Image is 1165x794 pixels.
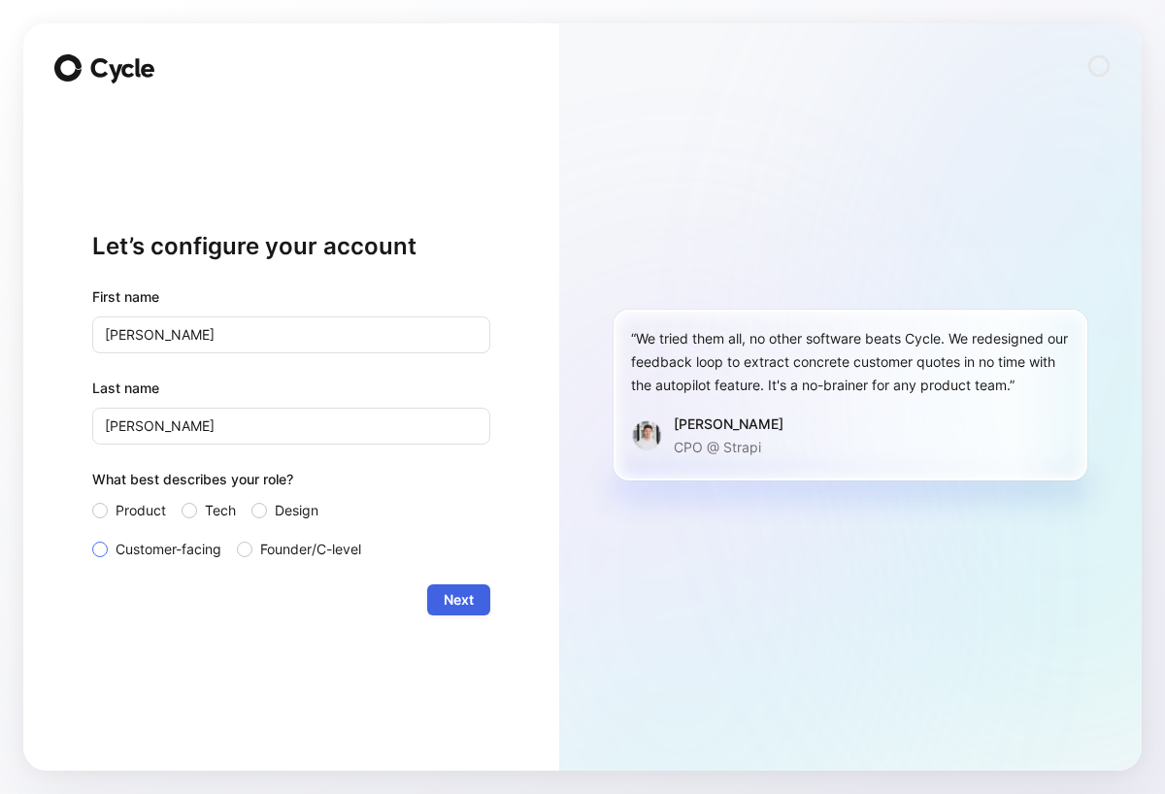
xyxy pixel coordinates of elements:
div: What best describes your role? [92,468,490,499]
button: Next [427,584,490,615]
input: John [92,316,490,353]
h1: Let’s configure your account [92,231,490,262]
span: Next [444,588,474,612]
div: First name [92,285,490,309]
div: [PERSON_NAME] [674,413,783,436]
span: Customer-facing [116,538,221,561]
input: Doe [92,408,490,445]
span: Founder/C-level [260,538,361,561]
span: Design [275,499,318,522]
p: CPO @ Strapi [674,436,783,459]
div: “We tried them all, no other software beats Cycle. We redesigned our feedback loop to extract con... [631,327,1070,397]
label: Last name [92,377,490,400]
span: Tech [205,499,236,522]
span: Product [116,499,166,522]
